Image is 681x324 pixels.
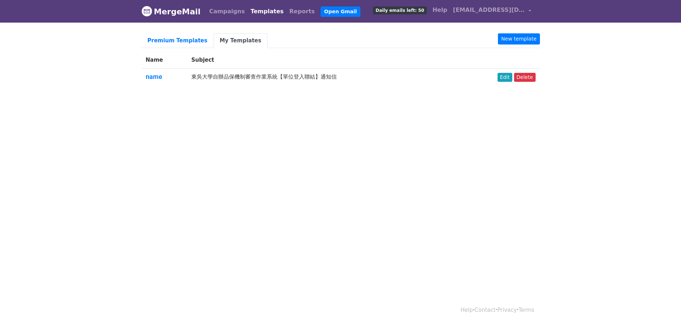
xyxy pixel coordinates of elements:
a: Edit [498,73,512,82]
a: My Templates [214,33,267,48]
a: Templates [248,4,286,19]
a: name [146,73,162,80]
span: [EMAIL_ADDRESS][DOMAIN_NAME] [453,6,525,14]
a: Reports [286,4,318,19]
a: Daily emails left: 50 [370,3,429,17]
a: Open Gmail [321,6,360,17]
a: Terms [518,307,534,313]
a: New template [498,33,540,44]
a: Campaigns [206,4,248,19]
a: MergeMail [141,4,201,19]
img: MergeMail logo [141,6,152,17]
a: Delete [514,73,536,82]
a: Premium Templates [141,33,214,48]
span: Daily emails left: 50 [373,6,426,14]
a: Help [461,307,473,313]
th: Name [141,52,187,69]
th: Subject [187,52,458,69]
a: Help [430,3,450,17]
a: [EMAIL_ADDRESS][DOMAIN_NAME] [450,3,534,20]
td: 東吳大學自辦品保機制審查作業系統【單位登入聯結】通知信 [187,69,458,88]
a: Privacy [497,307,517,313]
a: Contact [475,307,495,313]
